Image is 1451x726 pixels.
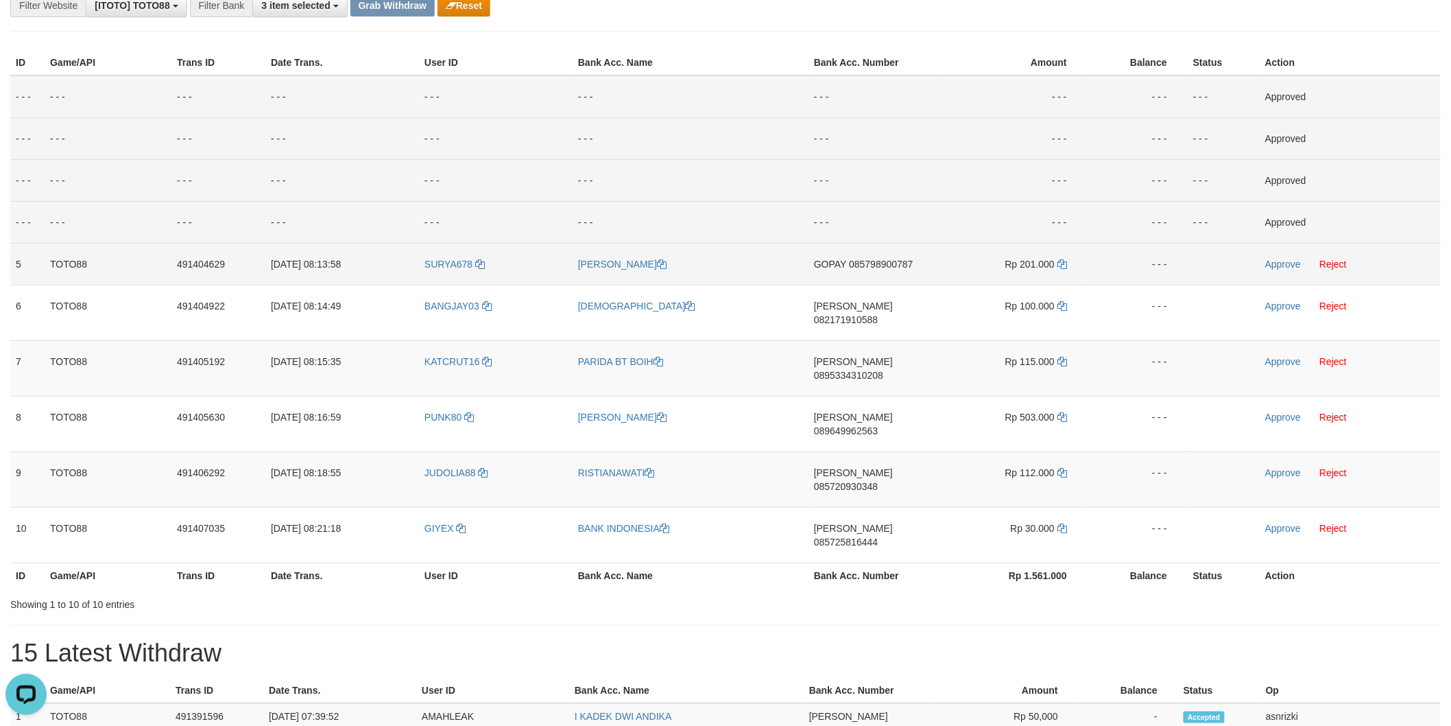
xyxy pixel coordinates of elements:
[573,563,808,588] th: Bank Acc. Name
[1088,563,1188,588] th: Balance
[575,711,672,722] a: I KADEK DWI ANDIKA
[1260,678,1441,703] th: Op
[424,301,479,312] span: BANGJAY03
[1319,301,1347,312] a: Reject
[937,201,1088,243] td: - - -
[1088,117,1188,159] td: - - -
[10,201,45,243] td: - - -
[1057,259,1067,270] a: Copy 201000 to clipboard
[45,201,171,243] td: - - -
[808,50,937,75] th: Bank Acc. Number
[10,50,45,75] th: ID
[1188,50,1260,75] th: Status
[814,259,846,270] span: GOPAY
[1005,301,1055,312] span: Rp 100.000
[45,507,171,563] td: TOTO88
[808,117,937,159] td: - - -
[573,75,808,118] td: - - -
[10,340,45,396] td: 7
[814,425,878,436] span: Copy 089649962563 to clipboard
[578,259,667,270] a: [PERSON_NAME]
[419,75,573,118] td: - - -
[808,201,937,243] td: - - -
[1319,523,1347,534] a: Reject
[1319,467,1347,478] a: Reject
[1088,201,1188,243] td: - - -
[1079,678,1178,703] th: Balance
[424,301,492,312] a: BANGJAY03
[424,467,476,478] span: JUDOLIA88
[809,711,888,722] span: [PERSON_NAME]
[416,678,569,703] th: User ID
[419,117,573,159] td: - - -
[271,523,341,534] span: [DATE] 08:21:18
[10,285,45,340] td: 6
[1005,259,1055,270] span: Rp 201.000
[1184,712,1225,723] span: Accepted
[170,678,263,703] th: Trans ID
[10,640,1441,667] h1: 15 Latest Withdraw
[578,356,663,367] a: PARIDA BT BOIH
[265,50,419,75] th: Date Trans.
[419,201,573,243] td: - - -
[569,678,804,703] th: Bank Acc. Name
[424,412,461,423] span: PUNK80
[1265,467,1301,478] a: Approve
[808,159,937,201] td: - - -
[10,592,595,611] div: Showing 1 to 10 of 10 entries
[1005,412,1055,423] span: Rp 503.000
[1088,285,1188,340] td: - - -
[814,356,893,367] span: [PERSON_NAME]
[1260,563,1441,588] th: Action
[45,452,171,507] td: TOTO88
[578,412,667,423] a: [PERSON_NAME]
[10,243,45,285] td: 5
[1265,412,1301,423] a: Approve
[171,117,265,159] td: - - -
[1265,356,1301,367] a: Approve
[849,259,913,270] span: Copy 085798900787 to clipboard
[177,356,225,367] span: 491405192
[814,412,893,423] span: [PERSON_NAME]
[271,412,341,423] span: [DATE] 08:16:59
[45,117,171,159] td: - - -
[1319,356,1347,367] a: Reject
[45,50,171,75] th: Game/API
[271,467,341,478] span: [DATE] 08:18:55
[45,243,171,285] td: TOTO88
[177,259,225,270] span: 491404629
[1188,117,1260,159] td: - - -
[573,50,808,75] th: Bank Acc. Name
[419,159,573,201] td: - - -
[5,5,47,47] button: Open LiveChat chat widget
[1057,523,1067,534] a: Copy 30000 to clipboard
[265,201,419,243] td: - - -
[424,412,474,423] a: PUNK80
[177,301,225,312] span: 491404922
[1178,678,1260,703] th: Status
[1011,523,1055,534] span: Rp 30.000
[808,563,937,588] th: Bank Acc. Number
[1188,75,1260,118] td: - - -
[1088,452,1188,507] td: - - -
[1088,340,1188,396] td: - - -
[1057,356,1067,367] a: Copy 115000 to clipboard
[10,507,45,563] td: 10
[45,396,171,452] td: TOTO88
[814,301,893,312] span: [PERSON_NAME]
[1057,467,1067,478] a: Copy 112000 to clipboard
[45,285,171,340] td: TOTO88
[424,259,485,270] a: SURYA678
[814,523,893,534] span: [PERSON_NAME]
[171,201,265,243] td: - - -
[804,678,929,703] th: Bank Acc. Number
[171,563,265,588] th: Trans ID
[10,563,45,588] th: ID
[419,50,573,75] th: User ID
[937,117,1088,159] td: - - -
[424,523,454,534] span: GIYEX
[177,467,225,478] span: 491406292
[1265,301,1301,312] a: Approve
[1005,356,1055,367] span: Rp 115.000
[177,412,225,423] span: 491405630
